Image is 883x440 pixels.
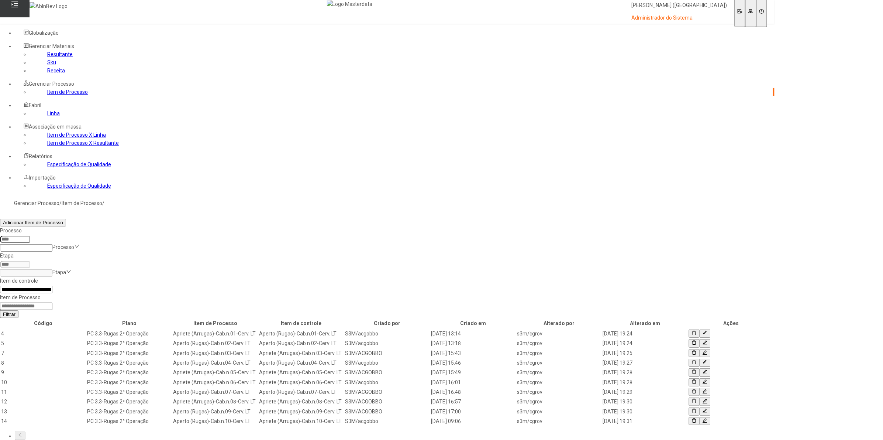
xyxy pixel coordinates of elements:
[87,378,172,387] td: PC 3.3-Rugas 2ª Operação
[30,2,68,10] img: AbInBev Logo
[47,110,60,116] a: Linha
[1,397,86,406] td: 12
[259,397,344,406] td: Apriete (Arrugas)-Cab.n.08-Cerv. LT
[431,329,516,338] td: [DATE] 13:14
[431,417,516,426] td: [DATE] 09:06
[1,407,86,416] td: 13
[603,407,688,416] td: [DATE] 19:30
[29,124,82,130] span: Associação em massa
[173,407,258,416] td: Aperto (Rugas)-Cab.n.09-Cerv. LT
[47,59,56,65] a: Sku
[259,339,344,348] td: Aperto (Rugas)-Cab.n.02-Cerv. LT
[173,378,258,387] td: Apriete (Arrugas)-Cab.n.06-Cerv. LT
[345,349,430,358] td: S3M/ACGOBBO
[259,358,344,367] td: Aperto (Rugas)-Cab.n.04-Cerv. LT
[1,339,86,348] td: 5
[87,358,172,367] td: PC 3.3-Rugas 2ª Operação
[345,358,430,367] td: S3M/acgobbo
[1,368,86,377] td: 9
[517,358,602,367] td: s3m/cgrov
[173,339,258,348] td: Aperto (Rugas)-Cab.n.02-Cerv. LT
[689,319,774,328] th: Ações
[47,161,111,167] a: Especificação de Qualidade
[87,339,172,348] td: PC 3.3-Rugas 2ª Operação
[431,349,516,358] td: [DATE] 15:43
[87,397,172,406] td: PC 3.3-Rugas 2ª Operação
[29,81,74,87] span: Gerenciar Processo
[29,175,56,181] span: Importação
[431,378,516,387] td: [DATE] 16:01
[431,397,516,406] td: [DATE] 16:57
[259,378,344,387] td: Apriete (Arrugas)-Cab.n.06-Cerv. LT
[173,388,258,396] td: Aperto (Rugas)-Cab.n.07-Cerv. LT
[603,349,688,358] td: [DATE] 19:25
[29,153,52,159] span: Relatórios
[1,417,86,426] td: 14
[173,417,258,426] td: Aperto (Rugas)-Cab.n.10-Cerv. LT
[517,417,602,426] td: s3m/cgrov
[259,388,344,396] td: Aperto (Rugas)-Cab.n.07-Cerv. LT
[517,339,602,348] td: s3m/cgrov
[603,358,688,367] td: [DATE] 19:27
[87,368,172,377] td: PC 3.3-Rugas 2ª Operação
[52,244,74,250] nz-select-placeholder: Processo
[603,388,688,396] td: [DATE] 19:29
[431,368,516,377] td: [DATE] 15:49
[603,339,688,348] td: [DATE] 19:24
[603,319,688,328] th: Alterado em
[517,388,602,396] td: s3m/cgrov
[47,183,111,189] a: Especificação de Qualidade
[87,329,172,338] td: PC 3.3-Rugas 2ª Operação
[47,89,88,95] a: Item de Processo
[87,417,172,426] td: PC 3.3-Rugas 2ª Operação
[173,358,258,367] td: Aperto (Rugas)-Cab.n.04-Cerv. LT
[87,349,172,358] td: PC 3.3-Rugas 2ª Operação
[47,51,73,57] a: Resultante
[1,358,86,367] td: 8
[29,102,41,108] span: Fabril
[517,378,602,387] td: s3m/cgrov
[345,388,430,396] td: S3M/ACGOBBO
[632,14,727,22] p: Administrador do Sistema
[52,269,66,275] nz-select-placeholder: Etapa
[47,140,119,146] a: Item de Processo X Resultante
[345,417,430,426] td: S3M/acgobbo
[603,417,688,426] td: [DATE] 19:31
[259,368,344,377] td: Apriete (Arrugas)-Cab.n.05-Cerv. LT
[259,329,344,338] td: Aperto (Rugas)-Cab.n.01-Cerv. LT
[1,378,86,387] td: 10
[1,388,86,396] td: 11
[87,388,172,396] td: PC 3.3-Rugas 2ª Operação
[431,319,516,328] th: Criado em
[345,339,430,348] td: S3M/acgobbo
[259,407,344,416] td: Apriete (Arrugas)-Cab.n.09-Cerv. LT
[259,417,344,426] td: Apriete (Arrugas)-Cab.n.10-Cerv. LT
[62,200,102,206] a: Item de Processo
[173,397,258,406] td: Apriete (Arrugas)-Cab.n.08-Cerv. LT
[3,311,15,317] span: Filtrar
[14,200,59,206] a: Gerenciar Processo
[29,43,74,49] span: Gerenciar Materiais
[603,329,688,338] td: [DATE] 19:24
[259,319,344,328] th: Item de controle
[59,200,62,206] nz-breadcrumb-separator: /
[1,349,86,358] td: 7
[345,329,430,338] td: S3M/acgobbo
[431,407,516,416] td: [DATE] 17:00
[173,319,258,328] th: Item de Processo
[173,349,258,358] td: Aperto (Rugas)-Cab.n.03-Cerv. LT
[603,397,688,406] td: [DATE] 19:30
[87,319,172,328] th: Plano
[632,2,727,9] p: [PERSON_NAME] ([GEOGRAPHIC_DATA])
[345,397,430,406] td: S3M/ACGOBBO
[603,368,688,377] td: [DATE] 19:28
[87,407,172,416] td: PC 3.3-Rugas 2ª Operação
[102,200,104,206] nz-breadcrumb-separator: /
[173,368,258,377] td: Apriete (Arrugas)-Cab.n.05-Cerv. LT
[517,397,602,406] td: s3m/cgrov
[345,378,430,387] td: S3M/acgobbo
[15,432,775,440] li: Página anterior
[1,329,86,338] td: 4
[1,319,86,328] th: Código
[517,319,602,328] th: Alterado por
